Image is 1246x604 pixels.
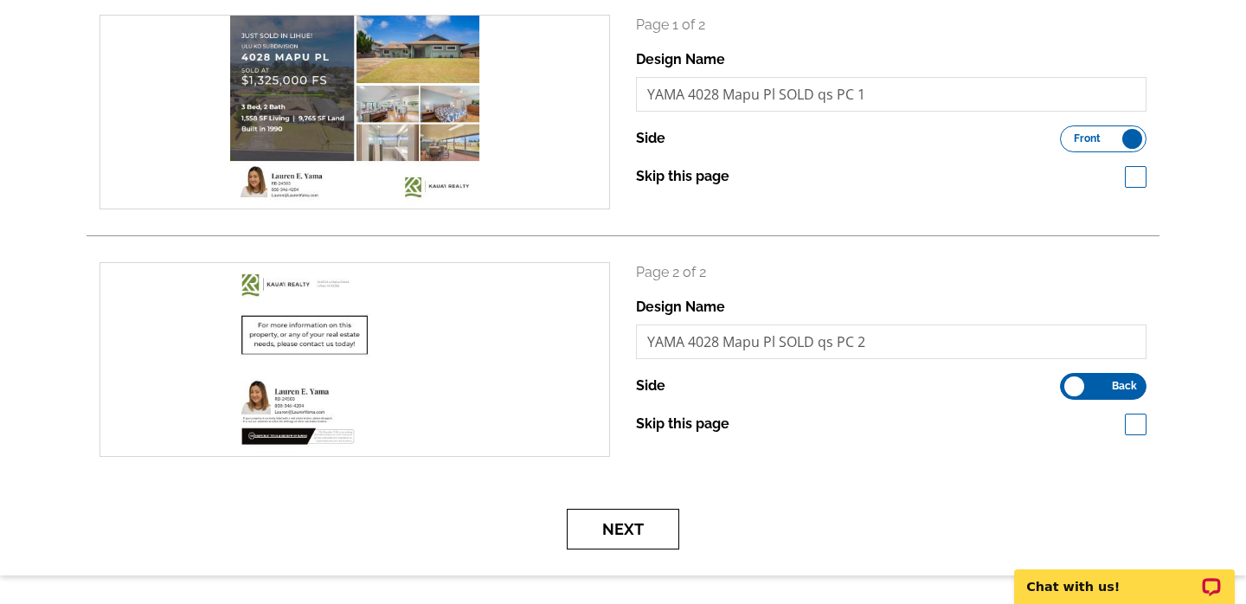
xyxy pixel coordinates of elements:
input: File Name [636,77,1146,112]
label: Skip this page [636,414,729,434]
p: Page 2 of 2 [636,262,1146,283]
label: Skip this page [636,166,729,187]
label: Side [636,376,665,396]
button: Next [567,509,679,549]
label: Side [636,128,665,149]
iframe: LiveChat chat widget [1003,549,1246,604]
p: Page 1 of 2 [636,15,1146,35]
span: Front [1074,134,1101,143]
span: Back [1112,382,1137,390]
label: Design Name [636,49,725,70]
label: Design Name [636,297,725,318]
input: File Name [636,324,1146,359]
